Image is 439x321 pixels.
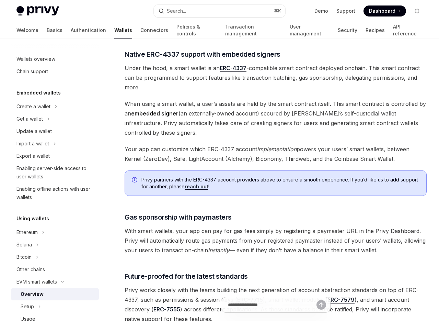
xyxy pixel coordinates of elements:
[16,152,50,160] div: Export a wallet
[21,302,34,311] div: Setup
[11,150,99,162] a: Export a wallet
[11,288,99,300] a: Overview
[11,125,99,137] a: Update a wallet
[208,247,229,254] em: instantly
[176,22,217,38] a: Policies & controls
[314,8,328,14] a: Demo
[369,8,395,14] span: Dashboard
[363,5,406,16] a: Dashboard
[11,162,99,183] a: Enabling server-side access to user wallets
[47,22,62,38] a: Basics
[11,65,99,78] a: Chain support
[125,63,427,92] span: Under the hood, a smart wallet is an -compatible smart contract deployed onchain. This smart cont...
[290,22,330,38] a: User management
[220,65,246,72] a: ERC-4337
[131,110,178,117] strong: embedded signer
[125,272,248,281] span: Future-proofed for the latest standards
[11,263,99,276] a: Other chains
[16,278,57,286] div: EVM smart wallets
[185,184,208,190] a: reach out
[21,290,44,298] div: Overview
[16,228,38,236] div: Ethereum
[412,5,423,16] button: Toggle dark mode
[225,22,281,38] a: Transaction management
[141,176,419,190] span: Privy partners with the ERC-4337 account providers above to ensure a smooth experience. If you’d ...
[16,164,95,181] div: Enabling server-side access to user wallets
[125,226,427,255] span: With smart wallets, your app can pay for gas fees simply by registering a paymaster URL in the Pr...
[125,144,427,164] span: Your app can customize which ERC-4337 account powers your users’ smart wallets, between Kernel (Z...
[16,140,49,148] div: Import a wallet
[393,22,423,38] a: API reference
[316,300,326,310] button: Send message
[16,22,38,38] a: Welcome
[16,127,52,135] div: Update a wallet
[140,22,168,38] a: Connectors
[16,6,59,16] img: light logo
[11,183,99,203] a: Enabling offline actions with user wallets
[71,22,106,38] a: Authentication
[16,89,61,97] h5: Embedded wallets
[114,22,132,38] a: Wallets
[336,8,355,14] a: Support
[16,265,45,274] div: Other chains
[154,5,286,17] button: Search...⌘K
[16,214,49,223] h5: Using wallets
[125,49,280,59] span: Native ERC-4337 support with embedded signers
[125,212,232,222] span: Gas sponsorship with paymasters
[167,7,186,15] div: Search...
[11,53,99,65] a: Wallets overview
[16,115,43,123] div: Get a wallet
[16,185,95,201] div: Enabling offline actions with user wallets
[125,99,427,137] span: When using a smart wallet, a user’s assets are held by the smart contract itself. This smart cont...
[257,146,297,153] em: implementation
[16,253,32,261] div: Bitcoin
[16,55,55,63] div: Wallets overview
[16,102,50,111] div: Create a wallet
[366,22,385,38] a: Recipes
[16,241,32,249] div: Solana
[338,22,357,38] a: Security
[132,177,139,184] svg: Info
[274,8,281,14] span: ⌘ K
[16,67,48,76] div: Chain support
